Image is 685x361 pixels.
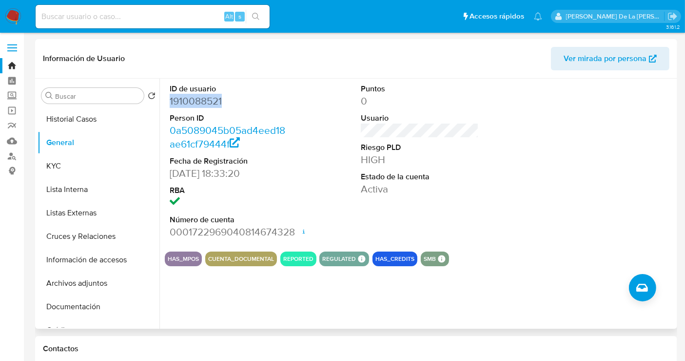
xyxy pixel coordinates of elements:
[38,154,159,178] button: KYC
[38,225,159,248] button: Cruces y Relaciones
[170,123,285,151] a: 0a5089045b05ad4eed18ae61cf79444f
[170,94,288,108] dd: 1910088521
[667,11,678,21] a: Salir
[170,214,288,225] dt: Número de cuenta
[170,185,288,196] dt: RBA
[38,272,159,295] button: Archivos adjuntos
[38,178,159,201] button: Lista Interna
[361,142,479,153] dt: Riesgo PLD
[225,12,233,21] span: Alt
[170,225,288,239] dd: 0001722969040814674328
[38,131,159,154] button: General
[148,92,156,103] button: Volver al orden por defecto
[38,319,159,342] button: Créditos
[170,167,288,180] dd: [DATE] 18:33:20
[361,84,479,94] dt: Puntos
[551,47,669,70] button: Ver mirada por persona
[38,107,159,131] button: Historial Casos
[361,171,479,182] dt: Estado de la cuenta
[170,156,288,167] dt: Fecha de Registración
[43,54,125,64] h1: Información de Usuario
[566,12,665,21] p: javier.gutierrez@mercadolibre.com.mx
[170,84,288,94] dt: ID de usuario
[38,295,159,319] button: Documentación
[534,12,542,21] a: Notificaciones
[564,47,646,70] span: Ver mirada por persona
[361,94,479,108] dd: 0
[361,153,479,167] dd: HIGH
[38,201,159,225] button: Listas Externas
[361,113,479,124] dt: Usuario
[246,10,266,23] button: search-icon
[43,344,669,354] h1: Contactos
[36,10,270,23] input: Buscar usuario o caso...
[361,182,479,196] dd: Activa
[38,248,159,272] button: Información de accesos
[470,11,524,21] span: Accesos rápidos
[45,92,53,100] button: Buscar
[170,113,288,124] dt: Person ID
[238,12,241,21] span: s
[55,92,140,101] input: Buscar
